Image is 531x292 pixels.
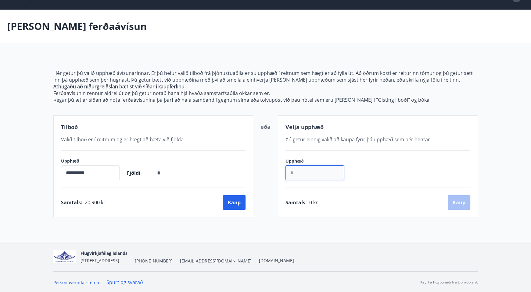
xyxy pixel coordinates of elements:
[285,123,324,131] span: Velja upphæð
[7,19,147,33] p: [PERSON_NAME] ferðaávísun
[309,199,319,206] span: 0 kr.
[53,70,478,83] p: Hér getur þú valið upphæð ávísunarinnar. Ef þú hefur valið tilboð frá þjónustuaðila er sú upphæð ...
[223,195,246,210] button: Kaup
[61,136,185,143] span: Valið tilboð er í reitnum og er hægt að bæta við fjölda.
[106,279,143,286] a: Spurt og svarað
[285,136,431,143] span: Þú getur einnig valið að kaupa fyrir þá upphæð sem þér hentar.
[81,258,119,263] span: [STREET_ADDRESS]
[61,158,120,164] label: Upphæð
[285,158,350,164] label: Upphæð
[53,90,478,97] p: Ferðaávísunin rennur aldrei út og þú getur notað hana hjá hvaða samstarfsaðila okkar sem er.
[285,199,307,206] span: Samtals :
[61,199,82,206] span: Samtals :
[127,170,140,176] span: Fjöldi
[61,123,78,131] span: Tilboð
[53,83,186,90] strong: Athugaðu að niðurgreiðslan bætist við síðar í kaupferlinu.
[135,258,173,264] span: [PHONE_NUMBER]
[81,250,127,256] span: Flugvirkjafélag Íslands
[53,280,99,285] a: Persónuverndarstefna
[53,250,76,263] img: jfCJGIgpp2qFOvTFfsN21Zau9QV3gluJVgNw7rvD.png
[259,258,294,263] a: [DOMAIN_NAME]
[180,258,251,264] span: [EMAIL_ADDRESS][DOMAIN_NAME]
[260,123,271,130] span: eða
[85,199,107,206] span: 20.900 kr.
[53,97,478,103] p: Þegar þú ætlar síðan að nota ferðaávísunina þá þarf að hafa samband í gegnum síma eða tölvupóst v...
[420,280,478,285] p: Keyrt á hugbúnaði frá Dorado ehf.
